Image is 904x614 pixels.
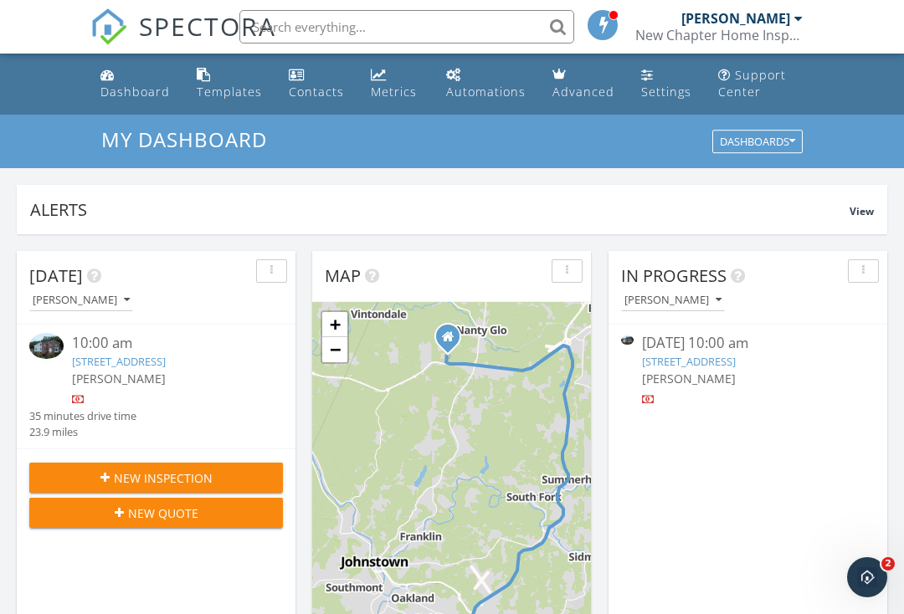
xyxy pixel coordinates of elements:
div: Templates [197,84,262,100]
div: [PERSON_NAME] [624,294,722,306]
input: Search everything... [239,10,574,43]
div: Dashboard [100,84,170,100]
div: 239 Fords Corner Road, Nanty Glo PA 15943 [448,336,458,346]
button: [PERSON_NAME] [29,289,133,312]
span: View [850,204,874,218]
div: [PERSON_NAME] [33,294,130,306]
div: 35 minutes drive time [29,408,136,424]
span: My Dashboard [101,125,267,153]
a: Dashboard [94,60,177,108]
a: [STREET_ADDRESS] [72,354,166,369]
button: [PERSON_NAME] [621,289,725,312]
button: New Inspection [29,463,283,493]
span: [PERSON_NAME] [72,371,166,386]
span: [PERSON_NAME] [642,371,736,386]
a: [STREET_ADDRESS] [642,354,736,369]
div: Automations [446,84,526,100]
span: New Inspection [114,469,213,487]
a: Support Center [711,60,810,108]
div: [DATE] 10:00 am [642,333,854,354]
a: Templates [190,60,269,108]
img: The Best Home Inspection Software - Spectora [90,8,127,45]
a: Settings [634,60,698,108]
span: 2 [881,557,895,571]
img: 9562578%2Fcover_photos%2FkJJiIZbJ2NcSwf7zL2r6%2Fsmall.jpeg [29,333,64,358]
a: Zoom out [322,337,347,362]
span: In Progress [621,264,727,287]
div: New Chapter Home Inspections, LLC [635,27,803,43]
div: [PERSON_NAME] [681,10,790,27]
a: Advanced [546,60,621,108]
span: New Quote [128,504,198,522]
div: 23.9 miles [29,424,136,440]
div: Dashboards [720,136,795,148]
div: Alerts [30,198,850,221]
div: Support Center [718,67,786,100]
a: SPECTORA [90,23,276,58]
span: Map [325,264,361,287]
a: Automations (Basic) [439,60,532,108]
span: SPECTORA [139,8,276,43]
a: Metrics [364,60,426,108]
button: New Quote [29,498,283,528]
img: 9562578%2Fcover_photos%2FkJJiIZbJ2NcSwf7zL2r6%2Fsmall.jpeg [621,335,634,345]
iframe: Intercom live chat [847,557,887,597]
a: [DATE] 10:00 am [STREET_ADDRESS] [PERSON_NAME] [621,333,875,407]
div: Advanced [552,84,614,100]
span: [DATE] [29,264,83,287]
a: 10:00 am [STREET_ADDRESS] [PERSON_NAME] 35 minutes drive time 23.9 miles [29,333,283,440]
div: Metrics [371,84,417,100]
button: Dashboards [712,130,803,154]
a: Contacts [282,60,351,108]
a: Zoom in [322,312,347,337]
div: 10:00 am [72,333,262,354]
div: Contacts [289,84,344,100]
div: Settings [641,84,691,100]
